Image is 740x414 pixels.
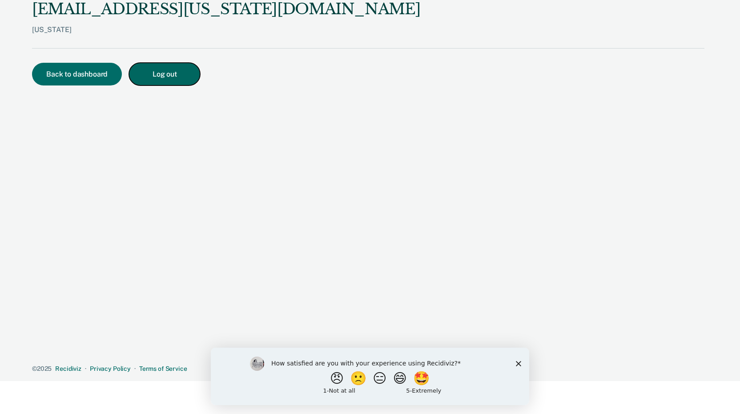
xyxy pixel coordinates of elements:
[32,365,704,373] div: · ·
[32,365,52,372] span: © 2025
[129,63,200,85] button: Log out
[32,25,420,48] div: [US_STATE]
[211,348,529,405] iframe: Survey by Kim from Recidiviz
[32,71,129,78] a: Back to dashboard
[55,365,81,372] a: Recidiviz
[32,63,122,85] button: Back to dashboard
[139,365,187,372] a: Terms of Service
[90,365,131,372] a: Privacy Policy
